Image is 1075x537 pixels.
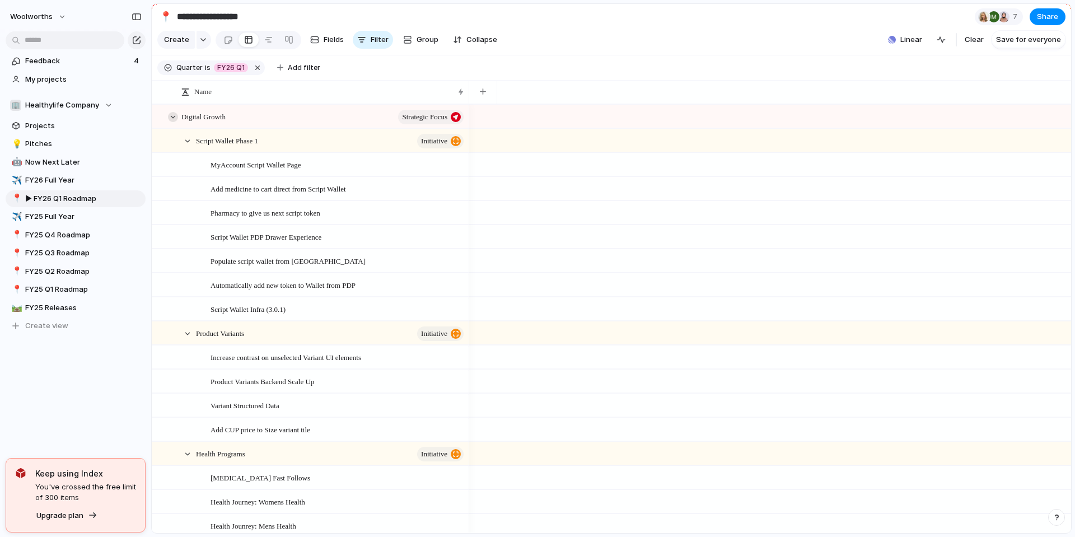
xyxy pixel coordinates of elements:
[10,193,21,204] button: 📍
[421,446,447,462] span: initiative
[398,110,464,124] button: Strategic Focus
[10,284,21,295] button: 📍
[211,519,296,532] span: Health Jounrey: Mens Health
[25,266,142,277] span: FY25 Q2 Roadmap
[25,74,142,85] span: My projects
[211,302,286,315] span: Script Wallet Infra (3.0.1)
[181,110,226,123] span: Digital Growth
[157,8,175,26] button: 📍
[211,182,346,195] span: Add medicine to cart direct from Script Wallet
[25,193,142,204] span: ▶︎ FY26 Q1 Roadmap
[211,158,301,171] span: MyAccount Script Wallet Page
[12,211,20,223] div: ✈️
[10,11,53,22] span: woolworths
[6,190,146,207] a: 📍▶︎ FY26 Q1 Roadmap
[196,326,244,339] span: Product Variants
[157,31,195,49] button: Create
[6,118,146,134] a: Projects
[212,62,250,74] button: FY26 Q1
[10,230,21,241] button: 📍
[6,227,146,244] a: 📍FY25 Q4 Roadmap
[164,34,189,45] span: Create
[196,134,258,147] span: Script Wallet Phase 1
[10,211,21,222] button: ✈️
[194,86,212,97] span: Name
[960,31,988,49] button: Clear
[25,320,68,331] span: Create view
[324,34,344,45] span: Fields
[211,471,310,484] span: [MEDICAL_DATA] Fast Follows
[417,34,438,45] span: Group
[205,63,211,73] span: is
[306,31,348,49] button: Fields
[211,423,310,436] span: Add CUP price to Size variant tile
[211,495,305,508] span: Health Journey: Womens Health
[5,8,72,26] button: woolworths
[25,55,130,67] span: Feedback
[1013,11,1021,22] span: 7
[25,120,142,132] span: Projects
[1030,8,1065,25] button: Share
[421,133,447,149] span: initiative
[6,263,146,280] a: 📍FY25 Q2 Roadmap
[884,31,927,48] button: Linear
[176,63,203,73] span: Quarter
[12,283,20,296] div: 📍
[211,254,366,267] span: Populate script wallet from [GEOGRAPHIC_DATA]
[211,230,321,243] span: Script Wallet PDP Drawer Experience
[25,138,142,150] span: Pitches
[6,154,146,171] div: 🤖Now Next Later
[211,351,361,363] span: Increase contrast on unselected Variant UI elements
[992,31,1065,49] button: Save for everyone
[211,375,314,387] span: Product Variants Backend Scale Up
[6,172,146,189] div: ✈️FY26 Full Year
[35,482,136,503] span: You've crossed the free limit of 300 items
[25,100,99,111] span: Healthylife Company
[6,300,146,316] a: 🛤️FY25 Releases
[203,62,213,74] button: is
[6,71,146,88] a: My projects
[211,206,320,219] span: Pharmacy to give us next script token
[160,9,172,24] div: 📍
[288,63,320,73] span: Add filter
[6,317,146,334] button: Create view
[196,447,245,460] span: Health Programs
[25,248,142,259] span: FY25 Q3 Roadmap
[417,326,464,341] button: initiative
[134,55,141,67] span: 4
[12,247,20,260] div: 📍
[12,174,20,187] div: ✈️
[10,248,21,259] button: 📍
[900,34,922,45] span: Linear
[211,399,279,412] span: Variant Structured Data
[421,326,447,342] span: initiative
[6,281,146,298] a: 📍FY25 Q1 Roadmap
[6,245,146,262] a: 📍FY25 Q3 Roadmap
[10,100,21,111] div: 🏢
[12,138,20,151] div: 💡
[12,192,20,205] div: 📍
[10,175,21,186] button: ✈️
[211,278,356,291] span: Automatically add new token to Wallet from PDP
[25,157,142,168] span: Now Next Later
[35,468,136,479] span: Keep using Index
[6,136,146,152] a: 💡Pitches
[371,34,389,45] span: Filter
[417,134,464,148] button: initiative
[25,175,142,186] span: FY26 Full Year
[1037,11,1058,22] span: Share
[217,63,245,73] span: FY26 Q1
[10,138,21,150] button: 💡
[10,302,21,314] button: 🛤️
[25,211,142,222] span: FY25 Full Year
[6,208,146,225] a: ✈️FY25 Full Year
[402,109,447,125] span: Strategic Focus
